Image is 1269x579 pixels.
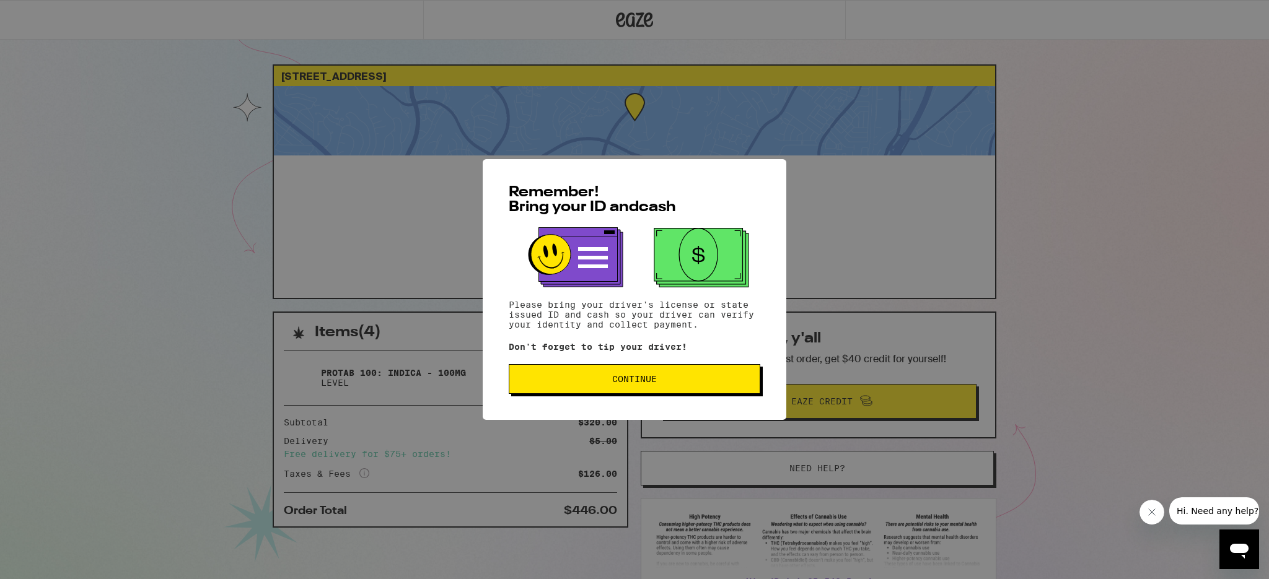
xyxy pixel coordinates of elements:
p: Don't forget to tip your driver! [509,342,760,352]
button: Continue [509,364,760,394]
span: Continue [612,375,657,383]
span: Remember! Bring your ID and cash [509,185,676,215]
iframe: Button to launch messaging window [1219,529,1259,569]
iframe: Close message [1139,500,1164,525]
iframe: Message from company [1169,497,1259,525]
p: Please bring your driver's license or state issued ID and cash so your driver can verify your ide... [509,300,760,329]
